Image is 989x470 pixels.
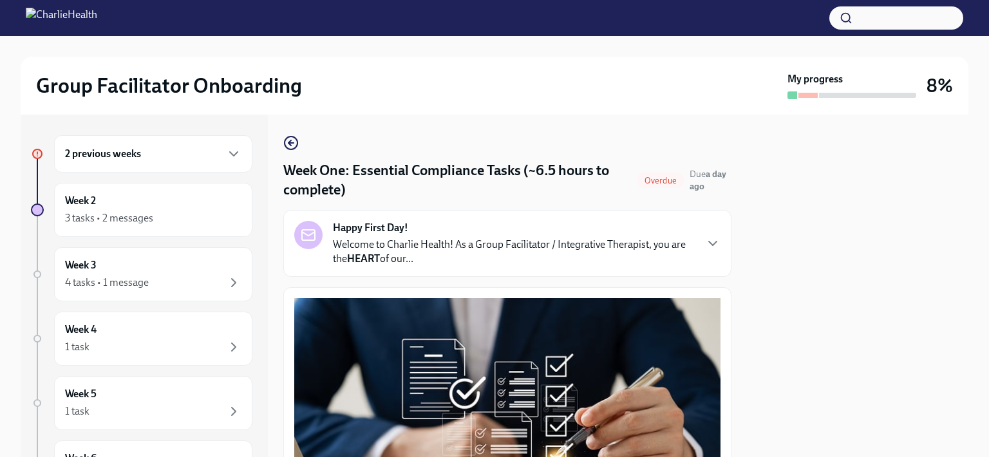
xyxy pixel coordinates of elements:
span: September 9th, 2025 10:00 [690,168,731,193]
p: Welcome to Charlie Health! As a Group Facilitator / Integrative Therapist, you are the of our... [333,238,695,266]
h6: Week 3 [65,258,97,272]
h6: Week 4 [65,323,97,337]
span: Due [690,169,726,192]
div: 1 task [65,404,89,418]
a: Week 34 tasks • 1 message [31,247,252,301]
a: Week 41 task [31,312,252,366]
h6: Week 6 [65,451,97,465]
a: Week 51 task [31,376,252,430]
h6: Week 5 [65,387,97,401]
div: 4 tasks • 1 message [65,276,149,290]
strong: a day ago [690,169,726,192]
img: CharlieHealth [26,8,97,28]
div: 1 task [65,340,89,354]
h2: Group Facilitator Onboarding [36,73,302,99]
strong: My progress [787,72,843,86]
div: 3 tasks • 2 messages [65,211,153,225]
h3: 8% [927,74,953,97]
strong: HEART [347,252,380,265]
h6: 2 previous weeks [65,147,141,161]
span: Overdue [637,176,684,185]
div: 2 previous weeks [54,135,252,173]
a: Week 23 tasks • 2 messages [31,183,252,237]
strong: Happy First Day! [333,221,408,235]
h6: Week 2 [65,194,96,208]
h4: Week One: Essential Compliance Tasks (~6.5 hours to complete) [283,161,632,200]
